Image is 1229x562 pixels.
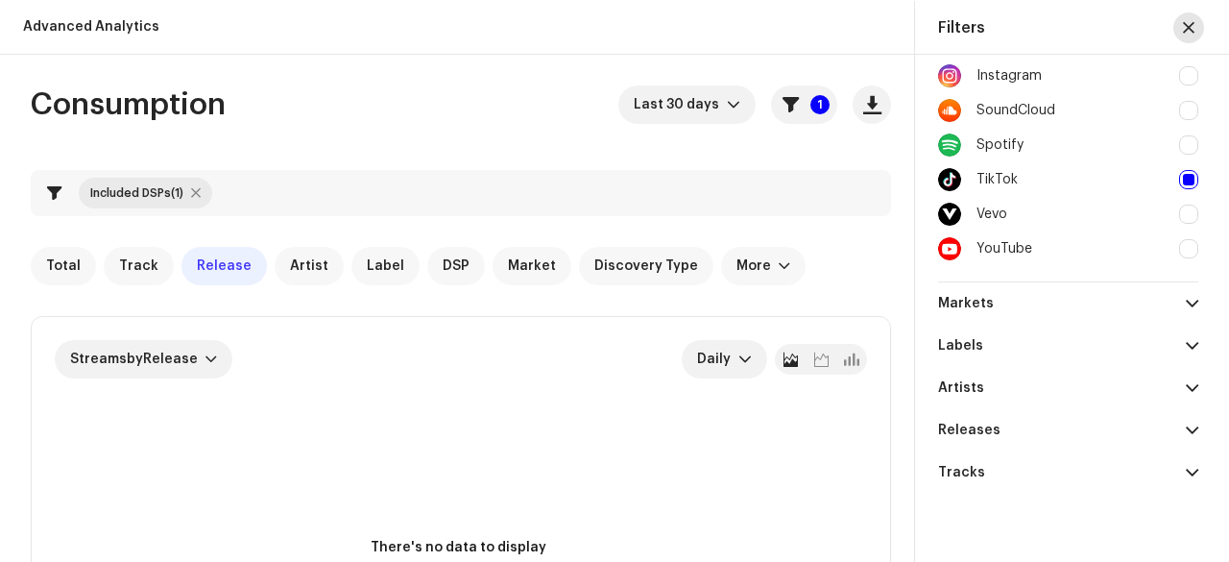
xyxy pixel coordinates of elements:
[938,93,1198,128] div: SoundCloud
[938,452,1198,494] p-accordion-header: Tracks
[810,95,830,114] p-badge: 1
[938,380,984,396] re-a-filter-title: Artists
[938,282,1198,325] p-accordion-header: Markets
[976,137,1024,153] div: Spotify
[771,86,837,124] button: 1
[938,409,1198,452] p-accordion-header: Releases
[976,68,1042,84] div: Instagram
[938,232,1198,266] div: YouTube
[508,258,556,274] span: Market
[290,258,328,274] span: Artist
[727,86,740,124] div: dropdown trigger
[697,340,738,379] span: Daily
[976,172,1018,187] div: TikTok
[736,258,771,274] div: More
[443,258,470,274] span: DSP
[938,465,985,480] re-a-filter-title: Tracks
[938,296,994,311] re-a-filter-title: Markets
[938,128,1198,162] div: Spotify
[938,59,1198,93] div: Instagram
[938,338,983,354] re-a-filter-title: Labels
[634,86,727,124] span: Last 30 days
[976,207,1007,222] div: Vevo
[594,258,698,274] span: Discovery Type
[938,197,1198,232] div: Vevo
[738,340,752,379] div: dropdown trigger
[938,423,1000,438] re-a-filter-title: Releases
[371,541,546,554] text: There's no data to display
[976,103,1055,118] div: SoundCloud
[976,241,1032,257] div: YouTube
[938,367,1198,409] p-accordion-header: Artists
[938,325,1198,367] p-accordion-header: Labels
[938,162,1198,197] div: TikTok
[367,258,404,274] span: Label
